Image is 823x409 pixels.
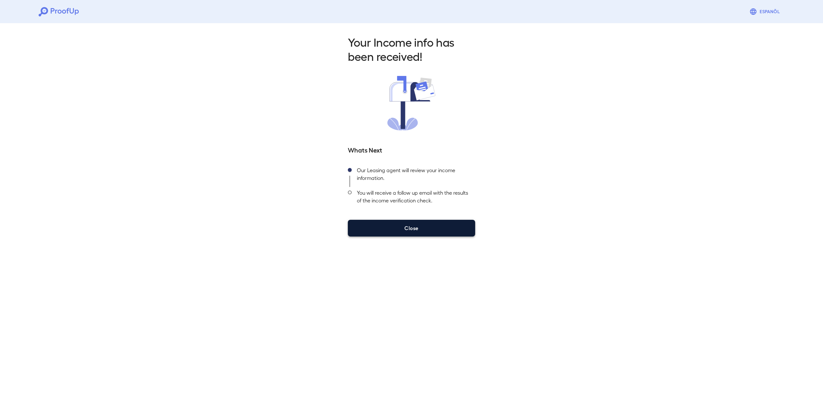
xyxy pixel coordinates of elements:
div: You will receive a follow up email with the results of the income verification check. [352,187,475,209]
h5: Whats Next [348,145,475,154]
div: Our Leasing agent will review your income information. [352,164,475,187]
button: Close [348,220,475,237]
button: Espanõl [747,5,784,18]
img: received.svg [387,76,436,130]
h2: Your Income info has been received! [348,35,475,63]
